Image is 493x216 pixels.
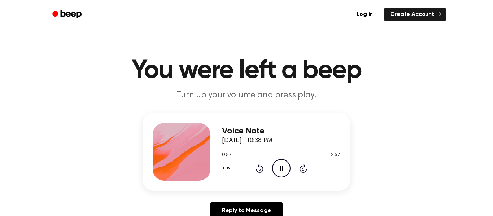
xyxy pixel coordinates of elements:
h3: Voice Note [222,126,340,136]
h1: You were left a beep [62,58,431,84]
span: [DATE] · 10:38 PM [222,137,272,144]
a: Create Account [384,8,446,21]
button: 1.0x [222,162,233,175]
a: Beep [47,8,88,22]
p: Turn up your volume and press play. [108,89,385,101]
span: 0:57 [222,151,231,159]
a: Log in [349,6,380,23]
span: 2:57 [331,151,340,159]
